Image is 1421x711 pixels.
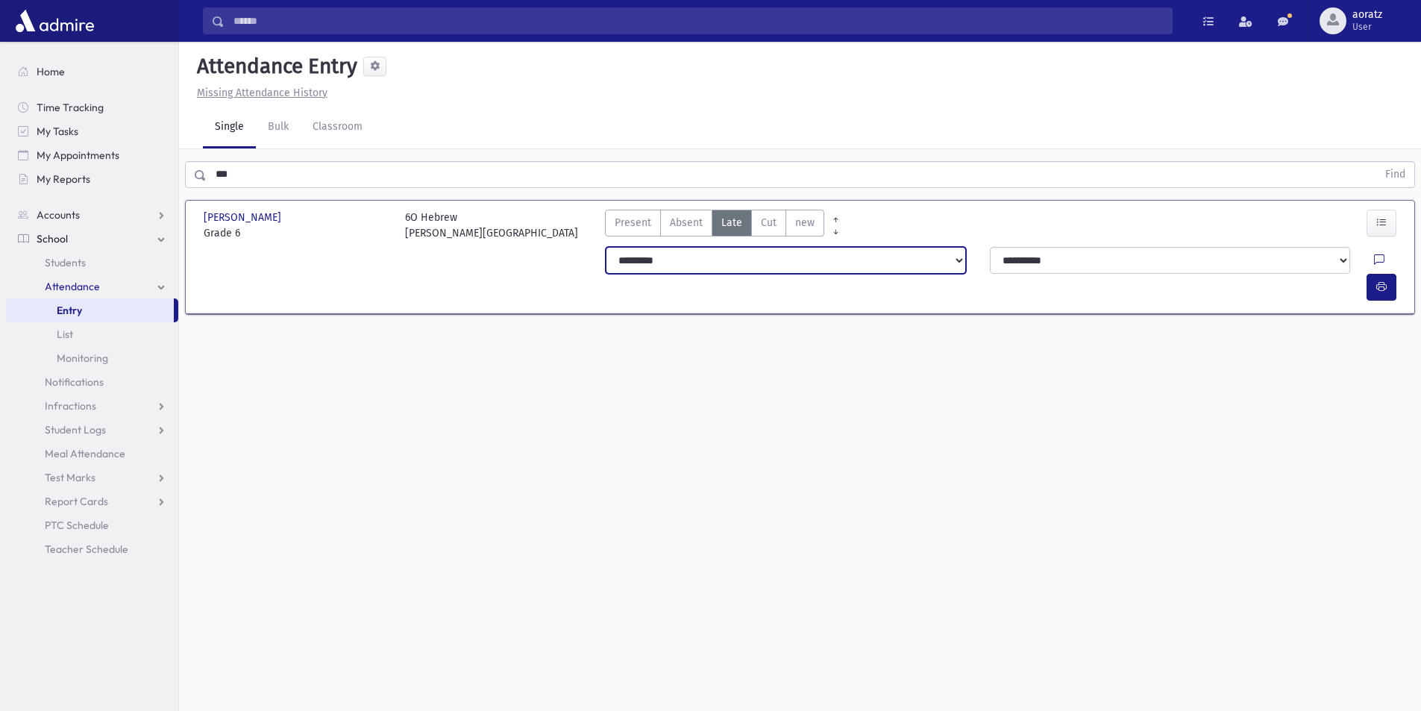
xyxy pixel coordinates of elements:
a: PTC Schedule [6,513,178,537]
span: School [37,232,68,245]
button: Find [1376,162,1414,187]
span: List [57,328,73,341]
a: Teacher Schedule [6,537,178,561]
span: Home [37,65,65,78]
span: User [1352,21,1382,33]
input: Search [225,7,1172,34]
span: Present [615,215,651,231]
span: Monitoring [57,351,108,365]
span: Late [721,215,742,231]
a: Time Tracking [6,95,178,119]
span: [PERSON_NAME] [204,210,284,225]
span: Report Cards [45,495,108,508]
span: aoratz [1352,9,1382,21]
span: Entry [57,304,82,317]
div: AttTypes [605,210,824,241]
span: Grade 6 [204,225,390,241]
span: Cut [761,215,777,231]
span: Test Marks [45,471,95,484]
a: Test Marks [6,466,178,489]
a: Attendance [6,275,178,298]
a: Accounts [6,203,178,227]
a: My Reports [6,167,178,191]
span: Student Logs [45,423,106,436]
span: Time Tracking [37,101,104,114]
span: Students [45,256,86,269]
a: Notifications [6,370,178,394]
a: Infractions [6,394,178,418]
a: My Appointments [6,143,178,167]
a: Missing Attendance History [191,87,327,99]
span: PTC Schedule [45,519,109,532]
span: Meal Attendance [45,447,125,460]
a: Home [6,60,178,84]
a: Single [203,107,256,148]
span: Attendance [45,280,100,293]
a: Student Logs [6,418,178,442]
span: Absent [670,215,703,231]
h5: Attendance Entry [191,54,357,79]
a: School [6,227,178,251]
span: Infractions [45,399,96,413]
a: Bulk [256,107,301,148]
a: Monitoring [6,346,178,370]
span: Notifications [45,375,104,389]
u: Missing Attendance History [197,87,327,99]
span: My Reports [37,172,90,186]
span: Teacher Schedule [45,542,128,556]
div: 6O Hebrew [PERSON_NAME][GEOGRAPHIC_DATA] [405,210,578,241]
span: Accounts [37,208,80,222]
a: Meal Attendance [6,442,178,466]
img: AdmirePro [12,6,98,36]
a: Classroom [301,107,374,148]
a: List [6,322,178,346]
a: Students [6,251,178,275]
span: My Tasks [37,125,78,138]
a: My Tasks [6,119,178,143]
a: Entry [6,298,174,322]
span: My Appointments [37,148,119,162]
a: Report Cards [6,489,178,513]
span: new [795,215,815,231]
